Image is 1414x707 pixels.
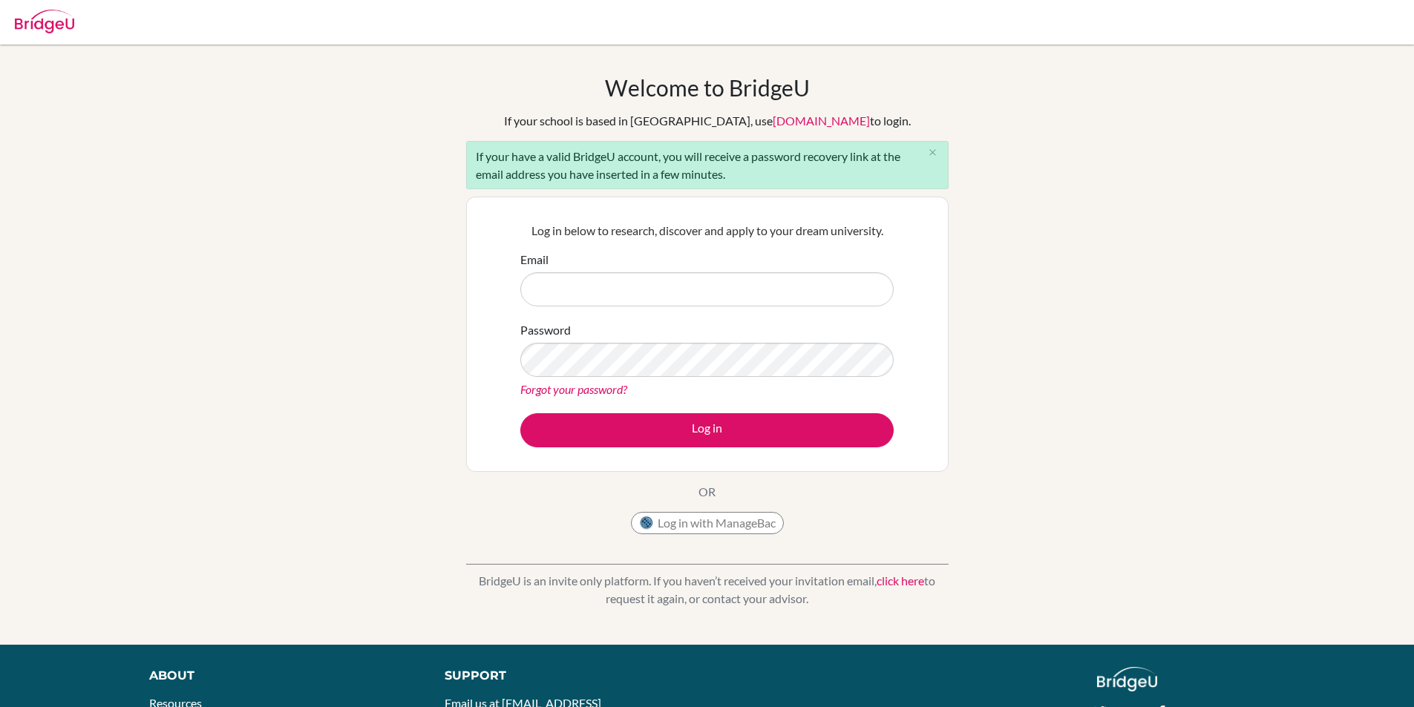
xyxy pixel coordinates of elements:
div: Support [445,667,690,685]
a: [DOMAIN_NAME] [773,114,870,128]
label: Password [520,321,571,339]
div: If your school is based in [GEOGRAPHIC_DATA], use to login. [504,112,911,130]
p: Log in below to research, discover and apply to your dream university. [520,222,894,240]
button: Close [918,142,948,164]
img: logo_white@2x-f4f0deed5e89b7ecb1c2cc34c3e3d731f90f0f143d5ea2071677605dd97b5244.png [1097,667,1157,691]
img: Bridge-U [15,10,74,33]
div: About [149,667,411,685]
button: Log in [520,413,894,447]
a: click here [877,573,924,588]
div: If your have a valid BridgeU account, you will receive a password recovery link at the email addr... [466,141,949,189]
a: Forgot your password? [520,382,627,396]
h1: Welcome to BridgeU [605,74,810,101]
p: BridgeU is an invite only platform. If you haven’t received your invitation email, to request it ... [466,572,949,608]
i: close [927,147,938,158]
label: Email [520,251,549,269]
button: Log in with ManageBac [631,512,784,534]
p: OR [698,483,716,501]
